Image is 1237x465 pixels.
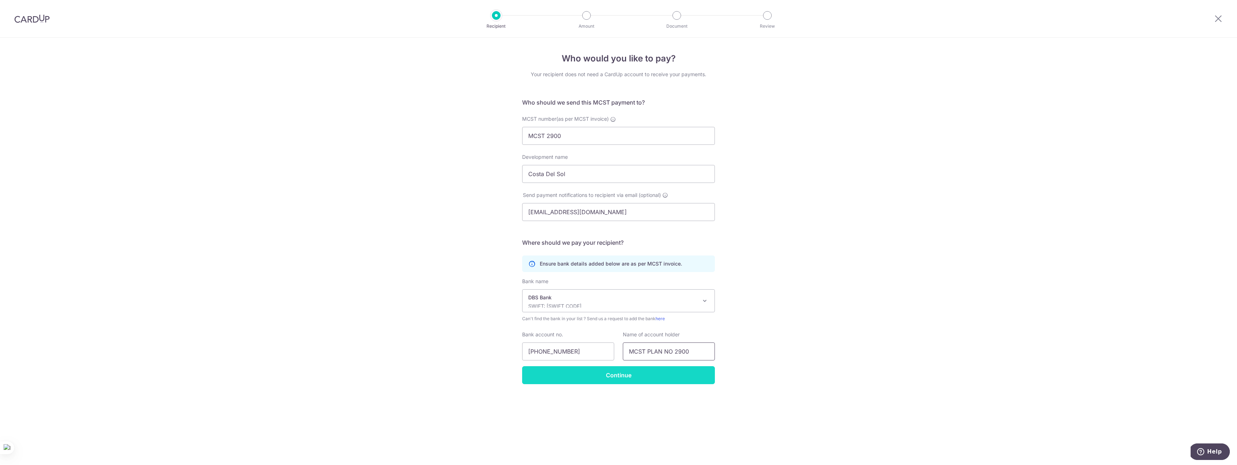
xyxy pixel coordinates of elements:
[522,71,715,78] div: Your recipient does not need a CardUp account to receive your payments.
[522,116,609,122] span: MCST number(as per MCST invoice)
[528,303,697,310] p: SWIFT: [SWIFT_CODE]
[523,192,661,199] span: Send payment notifications to recipient via email (optional)
[623,331,680,338] label: Name of account holder
[522,238,715,247] h5: Where should we pay your recipient?
[522,278,548,285] label: Bank name
[17,5,31,11] span: Help
[656,316,665,321] a: here
[522,98,715,107] h5: Who should we send this MCST payment to?
[522,366,715,384] input: Continue
[470,23,523,30] p: Recipient
[522,289,715,312] span: DBS Bank
[522,127,715,145] input: Example: 0001
[741,23,794,30] p: Review
[522,203,715,221] input: Enter email address
[540,260,682,267] p: Ensure bank details added below are as per MCST invoice.
[522,331,563,338] label: Bank account no.
[1191,443,1230,461] iframe: Opens a widget where you can find more information
[522,290,715,312] span: DBS Bank
[522,153,568,161] label: Development name
[14,14,50,23] img: CardUp
[528,294,697,301] p: DBS Bank
[522,52,715,65] h4: Who would you like to pay?
[560,23,613,30] p: Amount
[522,315,715,322] span: Can't find the bank in your list ? Send us a request to add the bank
[650,23,703,30] p: Document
